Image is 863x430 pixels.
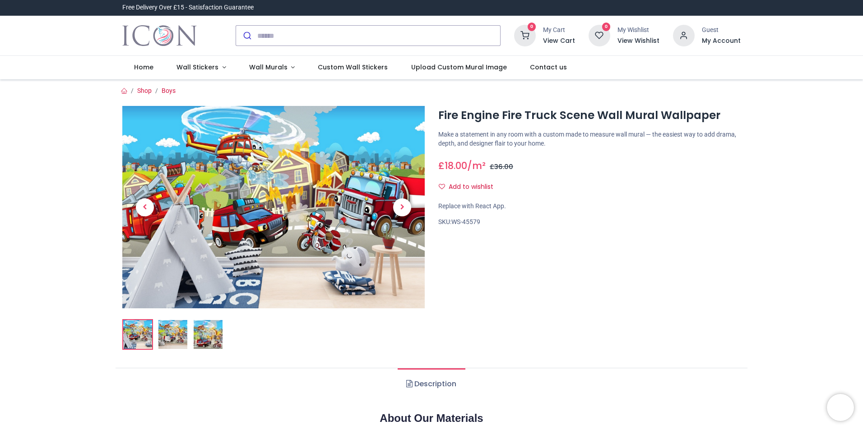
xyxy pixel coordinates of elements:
[514,32,536,39] a: 0
[490,162,513,171] span: £
[467,159,486,172] span: /m²
[494,162,513,171] span: 36.00
[543,26,575,35] div: My Cart
[318,63,388,72] span: Custom Wall Stickers
[438,179,501,195] button: Add to wishlistAdd to wishlist
[380,136,425,278] a: Next
[451,218,480,225] span: WS-45579
[249,63,288,72] span: Wall Murals
[122,136,167,278] a: Previous
[438,218,741,227] div: SKU:
[438,159,467,172] span: £
[136,198,154,216] span: Previous
[439,183,445,190] i: Add to wishlist
[134,63,153,72] span: Home
[411,63,507,72] span: Upload Custom Mural Image
[162,87,176,94] a: Boys
[122,23,197,48] a: Logo of Icon Wall Stickers
[123,320,152,349] img: Fire Engine Fire Truck Scene Wall Mural Wallpaper
[528,23,536,31] sup: 0
[122,411,741,426] h2: About Our Materials
[165,56,237,79] a: Wall Stickers
[137,87,152,94] a: Shop
[158,320,187,349] img: WS-45579-02
[122,106,425,308] img: Fire Engine Fire Truck Scene Wall Mural Wallpaper
[551,3,741,12] iframe: Customer reviews powered by Trustpilot
[438,130,741,148] p: Make a statement in any room with a custom made to measure wall mural — the easiest way to add dr...
[827,394,854,421] iframe: Brevo live chat
[236,26,257,46] button: Submit
[617,26,659,35] div: My Wishlist
[122,3,254,12] div: Free Delivery Over £15 - Satisfaction Guarantee
[617,37,659,46] a: View Wishlist
[176,63,218,72] span: Wall Stickers
[702,37,741,46] a: My Account
[530,63,567,72] span: Contact us
[445,159,467,172] span: 18.00
[702,26,741,35] div: Guest
[398,368,465,400] a: Description
[393,198,411,216] span: Next
[438,108,741,123] h1: Fire Engine Fire Truck Scene Wall Mural Wallpaper
[122,23,197,48] img: Icon Wall Stickers
[543,37,575,46] a: View Cart
[589,32,610,39] a: 0
[602,23,611,31] sup: 0
[194,320,223,349] img: WS-45579-03
[237,56,306,79] a: Wall Murals
[438,202,741,211] div: Replace with React App.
